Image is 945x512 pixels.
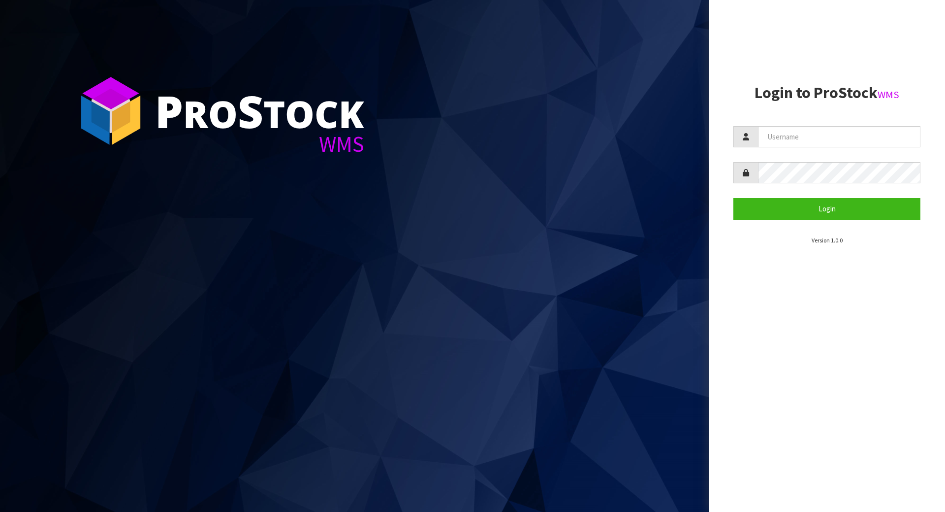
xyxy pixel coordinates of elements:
[758,126,920,147] input: Username
[155,133,364,155] div: WMS
[74,74,148,148] img: ProStock Cube
[812,237,843,244] small: Version 1.0.0
[155,89,364,133] div: ro tock
[733,198,920,219] button: Login
[155,81,183,141] span: P
[878,88,899,101] small: WMS
[733,84,920,102] h2: Login to ProStock
[238,81,263,141] span: S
